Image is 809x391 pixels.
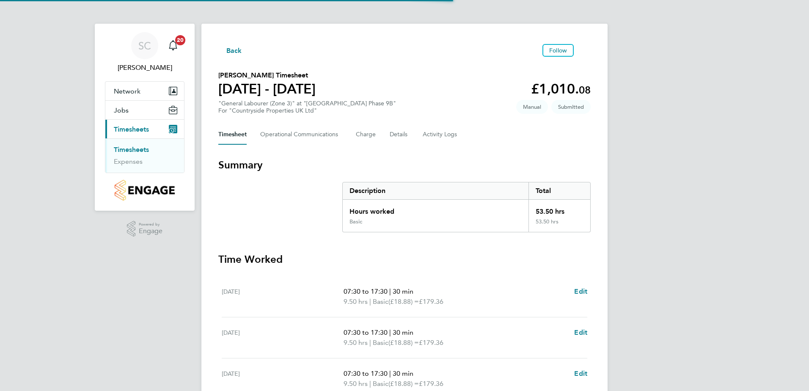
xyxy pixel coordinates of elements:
[105,32,184,73] a: SC[PERSON_NAME]
[393,369,413,377] span: 30 min
[218,124,247,145] button: Timesheet
[574,286,587,297] a: Edit
[218,158,591,172] h3: Summary
[260,124,342,145] button: Operational Communications
[105,120,184,138] button: Timesheets
[423,124,458,145] button: Activity Logs
[574,369,587,379] a: Edit
[389,328,391,336] span: |
[388,297,419,306] span: (£18.88) =
[114,125,149,133] span: Timesheets
[105,63,184,73] span: Stephen Chapman
[343,182,528,199] div: Description
[222,369,344,389] div: [DATE]
[344,287,388,295] span: 07:30 to 17:30
[389,287,391,295] span: |
[389,369,391,377] span: |
[344,328,388,336] span: 07:30 to 17:30
[114,106,129,114] span: Jobs
[373,297,388,307] span: Basic
[373,338,388,348] span: Basic
[105,101,184,119] button: Jobs
[390,124,409,145] button: Details
[369,339,371,347] span: |
[218,70,316,80] h2: [PERSON_NAME] Timesheet
[419,339,443,347] span: £179.36
[574,287,587,295] span: Edit
[139,228,162,235] span: Engage
[356,124,376,145] button: Charge
[549,47,567,54] span: Follow
[226,46,242,56] span: Back
[419,380,443,388] span: £179.36
[373,379,388,389] span: Basic
[218,80,316,97] h1: [DATE] - [DATE]
[114,87,140,95] span: Network
[574,328,587,338] a: Edit
[165,32,182,59] a: 20
[95,24,195,211] nav: Main navigation
[579,84,591,96] span: 08
[127,221,163,237] a: Powered byEngage
[114,146,149,154] a: Timesheets
[369,380,371,388] span: |
[419,297,443,306] span: £179.36
[551,100,591,114] span: This timesheet is Submitted.
[175,35,185,45] span: 20
[349,218,362,225] div: Basic
[222,286,344,307] div: [DATE]
[342,182,591,232] div: Summary
[574,369,587,377] span: Edit
[528,218,590,232] div: 53.50 hrs
[531,81,591,97] app-decimal: £1,010.
[393,328,413,336] span: 30 min
[528,182,590,199] div: Total
[105,82,184,100] button: Network
[114,157,143,165] a: Expenses
[516,100,548,114] span: This timesheet was manually created.
[218,45,242,55] button: Back
[105,180,184,201] a: Go to home page
[344,297,368,306] span: 9.50 hrs
[138,40,151,51] span: SC
[343,200,528,218] div: Hours worked
[105,138,184,173] div: Timesheets
[344,380,368,388] span: 9.50 hrs
[388,339,419,347] span: (£18.88) =
[139,221,162,228] span: Powered by
[218,100,396,114] div: "General Labourer (Zone 3)" at "[GEOGRAPHIC_DATA] Phase 9B"
[542,44,574,57] button: Follow
[577,48,591,52] button: Timesheets Menu
[528,200,590,218] div: 53.50 hrs
[218,253,591,266] h3: Time Worked
[218,107,396,114] div: For "Countryside Properties UK Ltd"
[222,328,344,348] div: [DATE]
[574,328,587,336] span: Edit
[388,380,419,388] span: (£18.88) =
[344,369,388,377] span: 07:30 to 17:30
[344,339,368,347] span: 9.50 hrs
[393,287,413,295] span: 30 min
[115,180,174,201] img: countryside-properties-logo-retina.png
[369,297,371,306] span: |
